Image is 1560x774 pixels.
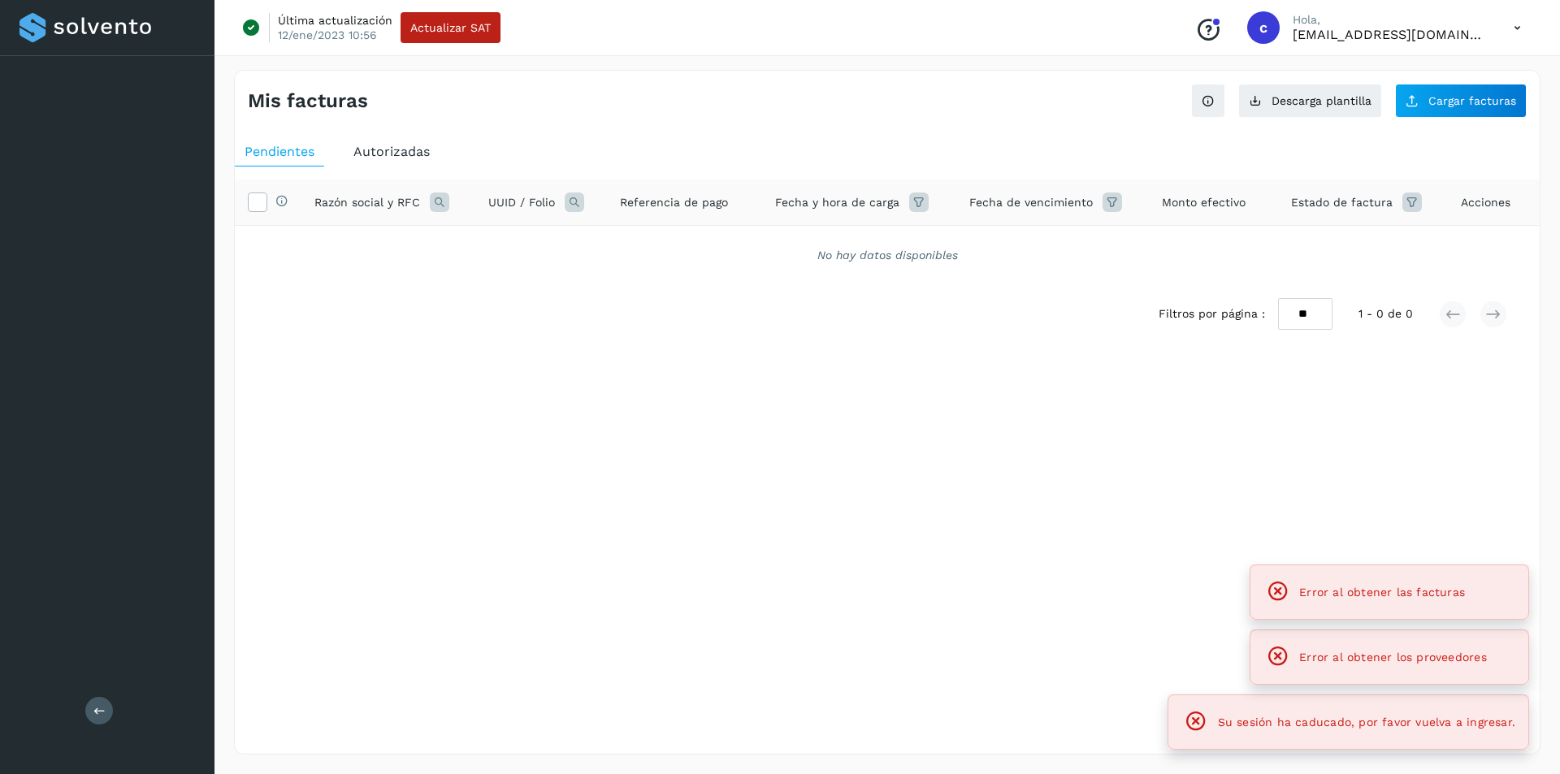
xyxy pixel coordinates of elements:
p: 12/ene/2023 10:56 [278,28,377,42]
span: Error al obtener los proveedores [1299,651,1487,664]
span: Fecha y hora de carga [775,194,899,211]
span: Fecha de vencimiento [969,194,1093,211]
button: Cargar facturas [1395,84,1527,118]
span: Estado de factura [1291,194,1393,211]
span: Autorizadas [353,144,430,159]
span: UUID / Folio [488,194,555,211]
span: Razón social y RFC [314,194,420,211]
span: Referencia de pago [620,194,728,211]
p: contabilidad5@easo.com [1293,27,1488,42]
span: 1 - 0 de 0 [1358,305,1413,322]
h4: Mis facturas [248,89,368,113]
p: Hola, [1293,13,1488,27]
span: Pendientes [245,144,314,159]
span: Cargar facturas [1428,95,1516,106]
p: Última actualización [278,13,392,28]
span: Descarga plantilla [1272,95,1371,106]
span: Acciones [1461,194,1510,211]
span: Monto efectivo [1162,194,1246,211]
span: Su sesión ha caducado, por favor vuelva a ingresar. [1218,716,1515,729]
div: No hay datos disponibles [256,247,1519,264]
button: Actualizar SAT [401,12,500,43]
span: Actualizar SAT [410,22,491,33]
span: Filtros por página : [1159,305,1265,322]
button: Descarga plantilla [1238,84,1382,118]
span: Error al obtener las facturas [1299,586,1465,599]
